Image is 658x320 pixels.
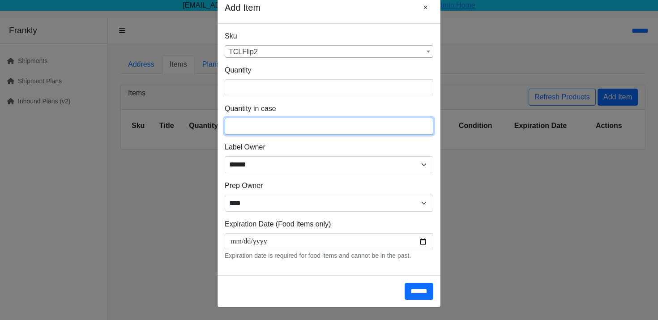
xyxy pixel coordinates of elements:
small: Expiration date is required for food items and cannot be in the past. [225,252,411,259]
label: Expiration Date (Food items only) [225,219,331,230]
label: Label Owner [225,142,265,153]
label: Quantity [225,65,252,76]
label: Sku [225,31,237,42]
label: Quantity in case [225,103,276,114]
span: TCL Go Flip 2 4058G 8GB Factory Unlocked 4G LTE GSM Smart Flip Phone [225,46,433,58]
span: TCL Go Flip 2 4058G 8GB Factory Unlocked 4G LTE GSM Smart Flip Phone [225,45,433,58]
label: Prep Owner [225,180,263,191]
